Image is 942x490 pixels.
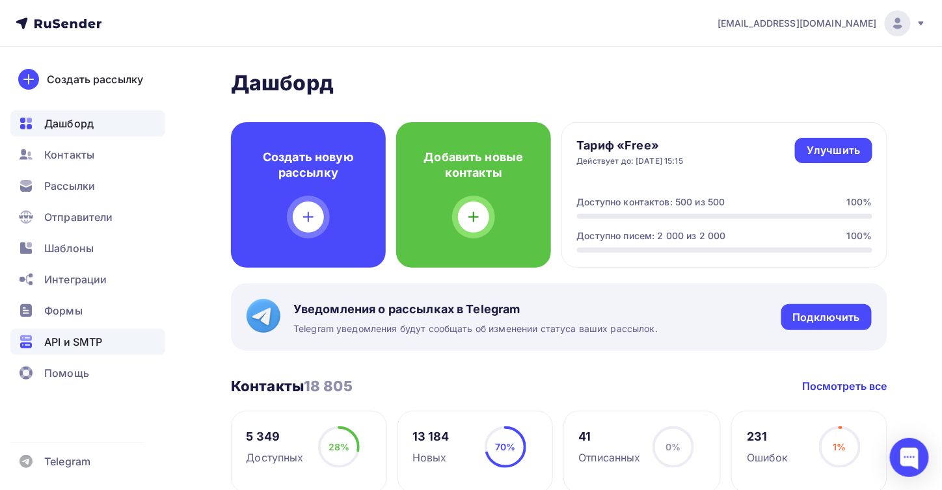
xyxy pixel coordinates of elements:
[847,229,872,242] div: 100%
[44,454,90,469] span: Telegram
[44,272,107,287] span: Интеграции
[44,365,89,381] span: Помощь
[329,441,349,452] span: 28%
[293,322,658,335] span: Telegram уведомления будут сообщать об изменении статуса ваших рассылок.
[577,229,726,242] div: Доступно писем: 2 000 из 2 000
[10,204,165,230] a: Отправители
[247,429,304,445] div: 5 349
[718,10,926,36] a: [EMAIL_ADDRESS][DOMAIN_NAME]
[807,143,860,158] div: Улучшить
[44,240,94,256] span: Шаблоны
[304,378,353,394] span: 18 805
[412,429,450,445] div: 13 184
[10,110,165,136] a: Дашборд
[847,196,872,209] div: 100%
[577,138,684,153] h4: Тариф «Free»
[10,173,165,199] a: Рассылки
[47,71,143,87] div: Создать рассылку
[417,149,530,181] h4: Добавить новые контакты
[252,149,365,181] h4: Создать новую рассылку
[747,429,788,445] div: 231
[833,441,846,452] span: 1%
[579,429,641,445] div: 41
[802,378,887,394] a: Посмотреть все
[44,147,94,162] span: Контакты
[579,450,641,465] div: Отписанных
[577,196,725,209] div: Доступно контактов: 500 из 500
[44,116,94,131] span: Дашборд
[293,302,658,317] span: Уведомления о рассылках в Telegram
[412,450,450,465] div: Новых
[10,142,165,168] a: Контакты
[231,377,353,395] h3: Контакты
[44,334,102,350] span: API и SMTP
[44,209,113,225] span: Отправители
[247,450,304,465] div: Доступных
[10,235,165,261] a: Шаблоны
[495,441,515,452] span: 70%
[793,310,860,325] div: Подключить
[747,450,788,465] div: Ошибок
[666,441,680,452] span: 0%
[44,303,83,318] span: Формы
[231,70,887,96] h2: Дашборд
[10,298,165,324] a: Формы
[718,17,877,30] span: [EMAIL_ADDRESS][DOMAIN_NAME]
[577,156,684,166] div: Действует до: [DATE] 15:15
[44,178,95,194] span: Рассылки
